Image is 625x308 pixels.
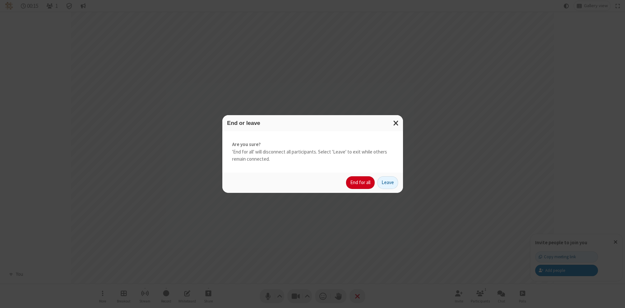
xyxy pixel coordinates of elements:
h3: End or leave [227,120,398,126]
strong: Are you sure? [232,141,393,148]
button: Leave [377,176,398,189]
button: Close modal [389,115,403,131]
div: 'End for all' will disconnect all participants. Select 'Leave' to exit while others remain connec... [222,131,403,173]
button: End for all [346,176,375,189]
